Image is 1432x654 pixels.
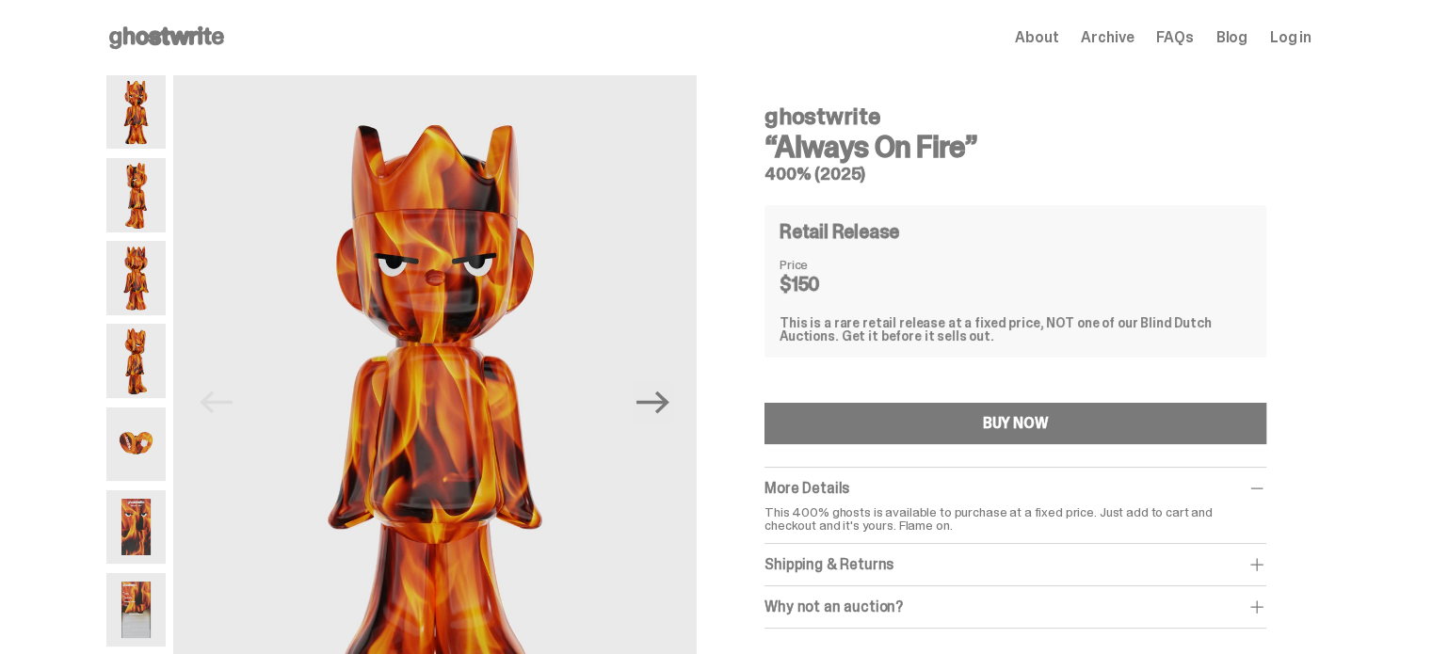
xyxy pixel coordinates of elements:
[764,478,849,498] span: More Details
[764,598,1266,616] div: Why not an auction?
[106,75,166,149] img: Always-On-Fire---Website-Archive.2484X.png
[1216,30,1247,45] a: Blog
[1015,30,1058,45] a: About
[1081,30,1134,45] a: Archive
[106,573,166,646] img: Always-On-Fire---Website-Archive.2494X.png
[780,275,874,294] dd: $150
[764,555,1266,574] div: Shipping & Returns
[633,382,674,423] button: Next
[764,132,1266,162] h3: “Always On Fire”
[1270,30,1311,45] a: Log in
[983,416,1049,431] div: BUY NOW
[764,403,1266,444] button: BUY NOW
[764,166,1266,183] h5: 400% (2025)
[764,505,1266,532] p: This 400% ghosts is available to purchase at a fixed price. Just add to cart and checkout and it'...
[106,324,166,397] img: Always-On-Fire---Website-Archive.2489X.png
[106,407,166,481] img: Always-On-Fire---Website-Archive.2490X.png
[780,316,1251,343] div: This is a rare retail release at a fixed price, NOT one of our Blind Dutch Auctions. Get it befor...
[106,241,166,314] img: Always-On-Fire---Website-Archive.2487X.png
[764,105,1266,128] h4: ghostwrite
[780,222,899,241] h4: Retail Release
[106,158,166,231] img: Always-On-Fire---Website-Archive.2485X.png
[1156,30,1193,45] a: FAQs
[780,258,874,271] dt: Price
[106,490,166,564] img: Always-On-Fire---Website-Archive.2491X.png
